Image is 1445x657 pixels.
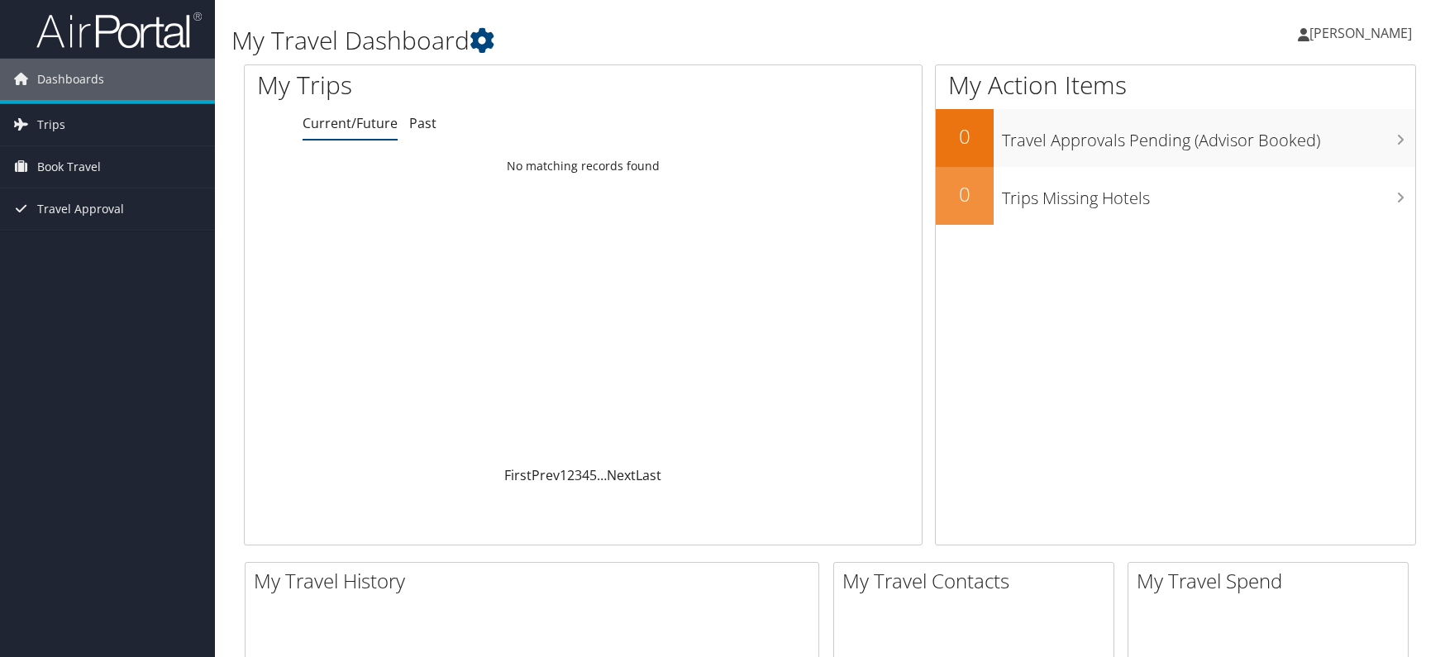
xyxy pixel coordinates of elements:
h2: My Travel History [254,567,818,595]
a: Current/Future [303,114,398,132]
h1: My Trips [257,68,627,102]
a: 0Trips Missing Hotels [936,167,1415,225]
a: 4 [582,466,589,484]
a: 0Travel Approvals Pending (Advisor Booked) [936,109,1415,167]
h1: My Action Items [936,68,1415,102]
a: 3 [575,466,582,484]
img: airportal-logo.png [36,11,202,50]
h2: My Travel Contacts [842,567,1114,595]
span: Book Travel [37,146,101,188]
h2: My Travel Spend [1137,567,1408,595]
h2: 0 [936,180,994,208]
a: 2 [567,466,575,484]
span: Travel Approval [37,188,124,230]
h3: Trips Missing Hotels [1002,179,1415,210]
span: [PERSON_NAME] [1309,24,1412,42]
a: Prev [532,466,560,484]
a: 1 [560,466,567,484]
a: Past [409,114,436,132]
a: Next [607,466,636,484]
a: Last [636,466,661,484]
span: Trips [37,104,65,145]
h3: Travel Approvals Pending (Advisor Booked) [1002,121,1415,152]
a: [PERSON_NAME] [1298,8,1428,58]
span: … [597,466,607,484]
h1: My Travel Dashboard [231,23,1029,58]
td: No matching records found [245,151,922,181]
span: Dashboards [37,59,104,100]
a: First [504,466,532,484]
a: 5 [589,466,597,484]
h2: 0 [936,122,994,150]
